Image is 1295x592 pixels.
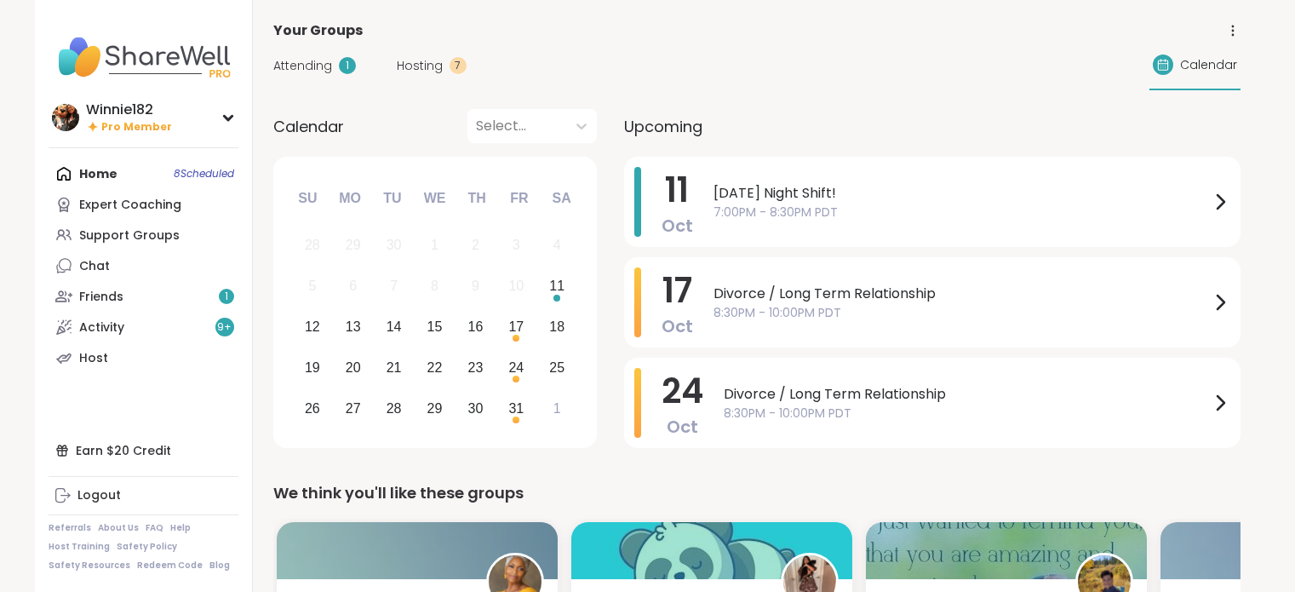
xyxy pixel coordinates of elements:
a: Blog [209,560,230,572]
a: Friends1 [49,281,238,312]
div: 7 [450,57,467,74]
a: Safety Policy [117,541,177,553]
span: Oct [662,314,693,338]
div: We think you'll like these groups [273,481,1241,505]
span: Oct [667,415,698,439]
div: Fr [501,180,538,217]
img: Winnie182 [52,104,79,131]
div: 30 [387,233,402,256]
div: Support Groups [79,227,180,244]
div: 7 [390,274,398,297]
div: Choose Saturday, October 18th, 2025 [539,309,576,346]
div: 10 [508,274,524,297]
div: Su [289,180,326,217]
div: Not available Wednesday, October 8th, 2025 [416,268,453,305]
a: About Us [98,522,139,534]
div: Host [79,350,108,367]
a: Host Training [49,541,110,553]
div: 17 [508,315,524,338]
div: Not available Tuesday, September 30th, 2025 [375,227,412,264]
span: Divorce / Long Term Relationship [724,384,1210,405]
div: 28 [305,233,320,256]
div: Choose Saturday, November 1st, 2025 [539,390,576,427]
div: 9 [472,274,479,297]
span: 8:30PM - 10:00PM PDT [724,405,1210,422]
a: Expert Coaching [49,189,238,220]
div: 23 [468,356,484,379]
div: 8 [431,274,438,297]
div: Choose Wednesday, October 29th, 2025 [416,390,453,427]
div: 4 [553,233,561,256]
div: Choose Monday, October 27th, 2025 [335,390,371,427]
a: Help [170,522,191,534]
span: 1 [225,290,228,304]
div: 30 [468,397,484,420]
a: Logout [49,480,238,511]
span: Oct [662,214,693,238]
div: Not available Tuesday, October 7th, 2025 [375,268,412,305]
div: 22 [427,356,443,379]
div: Choose Saturday, October 11th, 2025 [539,268,576,305]
div: Choose Friday, October 24th, 2025 [498,349,535,386]
a: Activity9+ [49,312,238,342]
div: Choose Tuesday, October 28th, 2025 [375,390,412,427]
div: 5 [308,274,316,297]
div: 21 [387,356,402,379]
div: Choose Tuesday, October 14th, 2025 [375,309,412,346]
a: Support Groups [49,220,238,250]
div: 28 [387,397,402,420]
div: Not available Thursday, October 9th, 2025 [457,268,494,305]
div: Sa [542,180,580,217]
div: Tu [374,180,411,217]
div: Th [458,180,496,217]
div: Expert Coaching [79,197,181,214]
div: 29 [346,233,361,256]
div: 1 [553,397,561,420]
span: Upcoming [624,115,702,138]
div: Choose Friday, October 17th, 2025 [498,309,535,346]
div: Activity [79,319,124,336]
div: Choose Thursday, October 30th, 2025 [457,390,494,427]
span: Calendar [1180,56,1237,74]
div: Choose Tuesday, October 21st, 2025 [375,349,412,386]
span: 8:30PM - 10:00PM PDT [713,304,1210,322]
div: 26 [305,397,320,420]
div: 24 [508,356,524,379]
span: 11 [665,166,689,214]
div: 31 [508,397,524,420]
div: 19 [305,356,320,379]
div: Not available Sunday, September 28th, 2025 [295,227,331,264]
div: 27 [346,397,361,420]
div: Friends [79,289,123,306]
div: Choose Wednesday, October 15th, 2025 [416,309,453,346]
div: Not available Friday, October 10th, 2025 [498,268,535,305]
div: Winnie182 [86,101,172,119]
div: 11 [549,274,564,297]
div: Not available Sunday, October 5th, 2025 [295,268,331,305]
div: 15 [427,315,443,338]
div: Choose Monday, October 20th, 2025 [335,349,371,386]
a: Host [49,342,238,373]
div: 25 [549,356,564,379]
div: 3 [513,233,520,256]
span: Attending [273,57,332,75]
div: Choose Thursday, October 23rd, 2025 [457,349,494,386]
span: 9 + [217,320,232,335]
div: 2 [472,233,479,256]
div: 14 [387,315,402,338]
div: Not available Saturday, October 4th, 2025 [539,227,576,264]
div: 12 [305,315,320,338]
div: Not available Wednesday, October 1st, 2025 [416,227,453,264]
div: 6 [349,274,357,297]
div: Chat [79,258,110,275]
div: 1 [339,57,356,74]
div: Not available Monday, October 6th, 2025 [335,268,371,305]
div: Choose Friday, October 31st, 2025 [498,390,535,427]
div: We [415,180,453,217]
div: 20 [346,356,361,379]
div: Choose Wednesday, October 22nd, 2025 [416,349,453,386]
div: Choose Sunday, October 26th, 2025 [295,390,331,427]
div: 1 [431,233,438,256]
div: Mo [331,180,369,217]
span: Pro Member [101,120,172,135]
